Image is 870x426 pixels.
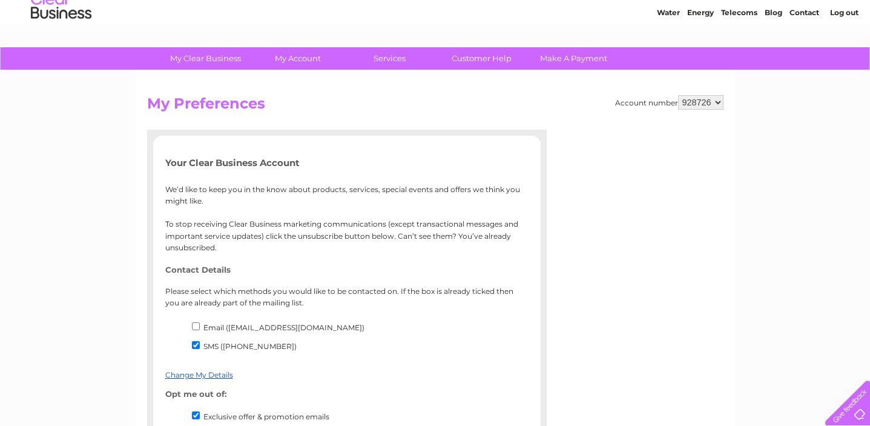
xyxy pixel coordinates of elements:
label: Exclusive offer & promotion emails [203,412,329,421]
h4: Opt me out of: [165,390,529,399]
a: Log out [830,52,858,61]
a: Water [657,52,680,61]
a: Make A Payment [524,47,624,70]
p: Please select which methods you would like to be contacted on. If the box is already ticked then ... [165,285,529,308]
a: Customer Help [432,47,532,70]
h4: Contact Details [165,265,529,275]
a: Contact [789,52,819,61]
a: Telecoms [721,52,757,61]
div: Clear Business is a trading name of Verastar Limited (registered in [GEOGRAPHIC_DATA] No. 3667643... [150,7,722,59]
a: My Account [248,47,348,70]
img: logo.png [30,32,92,68]
div: Account number [615,95,723,110]
label: SMS ([PHONE_NUMBER]) [203,342,297,351]
a: 0333 014 3131 [642,6,725,21]
a: Energy [687,52,714,61]
p: We’d like to keep you in the know about products, services, special events and offers we think yo... [165,184,529,253]
a: Blog [765,52,782,61]
h2: My Preferences [147,95,723,118]
label: Email ([EMAIL_ADDRESS][DOMAIN_NAME]) [203,323,364,332]
a: Services [340,47,440,70]
a: My Clear Business [156,47,255,70]
h5: Your Clear Business Account [165,158,529,168]
a: Change My Details [165,370,233,379]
